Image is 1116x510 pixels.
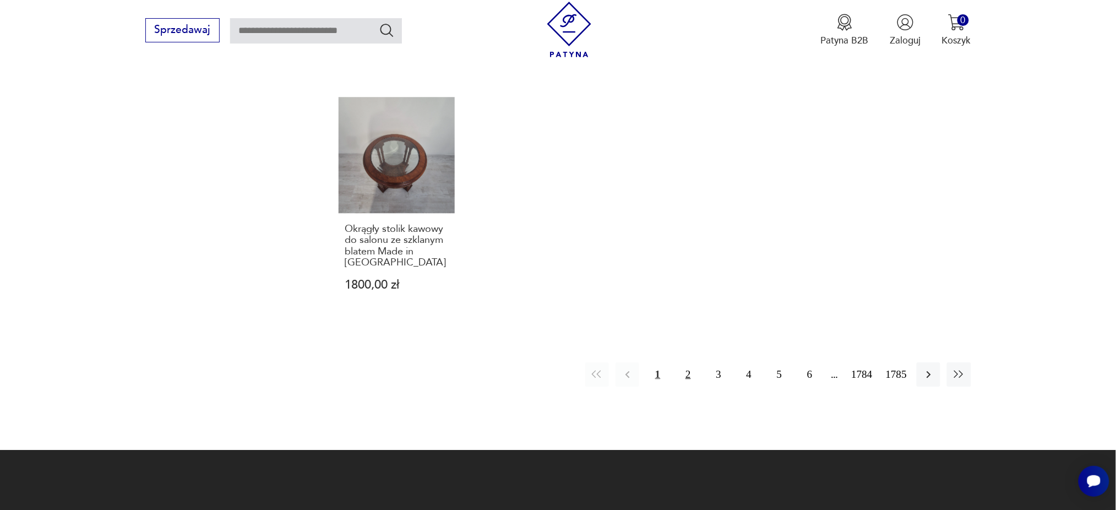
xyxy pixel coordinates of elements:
img: Ikona koszyka [948,14,965,31]
a: Ikona medaluPatyna B2B [821,14,869,47]
button: 1 [646,362,669,386]
img: Ikonka użytkownika [897,14,914,31]
p: Patyna B2B [821,34,869,47]
button: Patyna B2B [821,14,869,47]
button: 1784 [848,362,875,386]
button: 0Koszyk [942,14,971,47]
button: Zaloguj [890,14,921,47]
div: 0 [957,14,969,26]
a: Sprzedawaj [145,26,220,35]
h3: Okrągły stolik kawowy do salonu ze szklanym blatem Made in [GEOGRAPHIC_DATA] [345,224,449,269]
iframe: Smartsupp widget button [1079,466,1109,497]
a: Okrągły stolik kawowy do salonu ze szklanym blatem Made in ItalyOkrągły stolik kawowy do salonu z... [339,97,454,316]
p: Koszyk [942,34,971,47]
img: Ikona medalu [836,14,853,31]
button: 4 [737,362,761,386]
p: Zaloguj [890,34,921,47]
button: 1785 [883,362,910,386]
button: Szukaj [379,22,395,38]
button: 3 [707,362,731,386]
button: 5 [767,362,791,386]
img: Patyna - sklep z meblami i dekoracjami vintage [542,2,597,57]
p: 1800,00 zł [345,279,449,291]
button: 6 [798,362,821,386]
button: 2 [676,362,700,386]
button: Sprzedawaj [145,18,220,42]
